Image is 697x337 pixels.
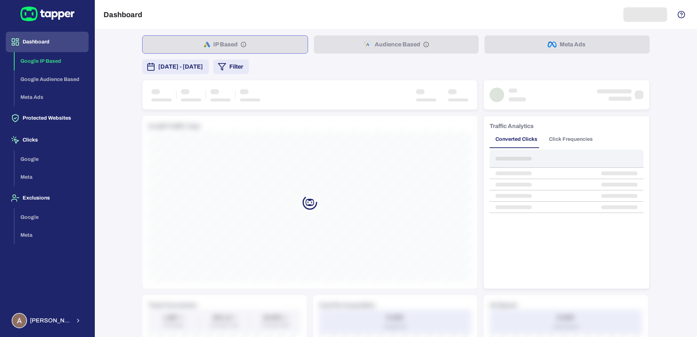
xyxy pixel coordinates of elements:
[6,310,89,331] button: Ahmed Sobih[PERSON_NAME] Sobih
[213,59,249,74] button: Filter
[12,314,26,328] img: Ahmed Sobih
[6,115,89,121] a: Protected Websites
[30,317,71,324] span: [PERSON_NAME] Sobih
[142,59,209,74] button: [DATE] - [DATE]
[6,32,89,52] button: Dashboard
[104,10,142,19] h5: Dashboard
[6,108,89,128] button: Protected Websites
[6,130,89,150] button: Clicks
[6,38,89,44] a: Dashboard
[6,194,89,201] a: Exclusions
[6,136,89,143] a: Clicks
[490,131,543,148] button: Converted Clicks
[6,188,89,208] button: Exclusions
[490,122,534,131] h6: Traffic Analytics
[543,131,599,148] button: Click Frequencies
[158,62,203,71] span: [DATE] - [DATE]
